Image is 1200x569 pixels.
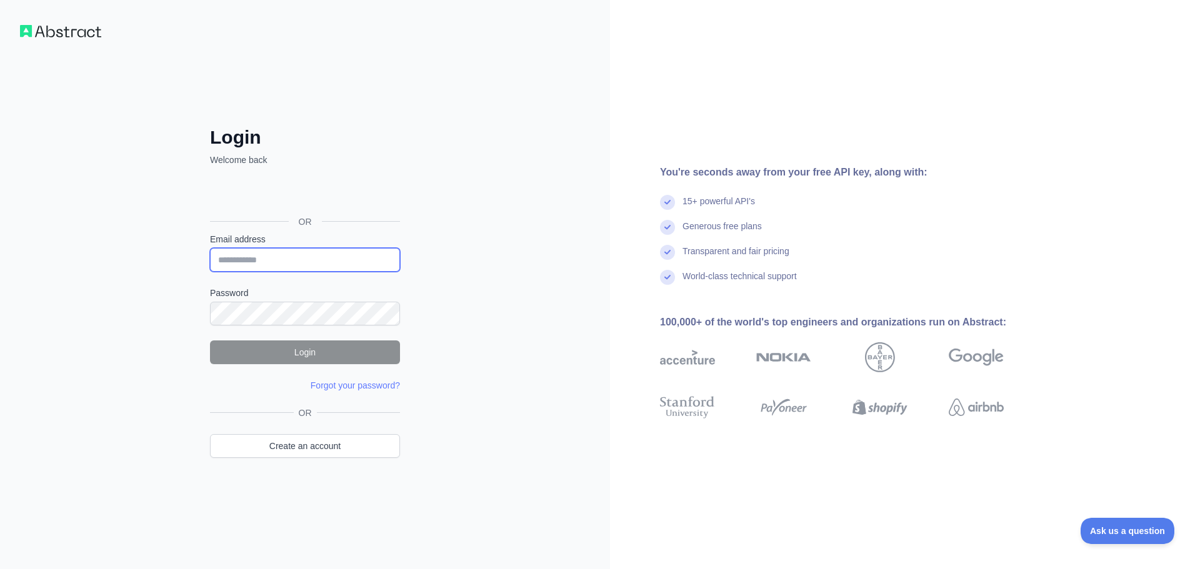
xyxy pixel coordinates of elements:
[1081,518,1175,544] iframe: Toggle Customer Support
[210,154,400,166] p: Welcome back
[660,195,675,210] img: check mark
[660,245,675,260] img: check mark
[660,393,715,421] img: stanford university
[756,393,811,421] img: payoneer
[756,342,811,372] img: nokia
[20,25,101,37] img: Workflow
[204,180,404,207] iframe: Bouton "Se connecter avec Google"
[949,393,1004,421] img: airbnb
[660,165,1044,180] div: You're seconds away from your free API key, along with:
[660,220,675,235] img: check mark
[682,270,797,295] div: World-class technical support
[210,233,400,245] label: Email address
[682,195,755,220] div: 15+ powerful API's
[660,342,715,372] img: accenture
[210,340,400,364] button: Login
[852,393,907,421] img: shopify
[210,126,400,149] h2: Login
[865,342,895,372] img: bayer
[289,215,322,228] span: OR
[210,287,400,299] label: Password
[660,270,675,285] img: check mark
[660,315,1044,330] div: 100,000+ of the world's top engineers and organizations run on Abstract:
[682,245,789,270] div: Transparent and fair pricing
[311,380,400,390] a: Forgot your password?
[949,342,1004,372] img: google
[294,407,317,419] span: OR
[682,220,762,245] div: Generous free plans
[210,434,400,458] a: Create an account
